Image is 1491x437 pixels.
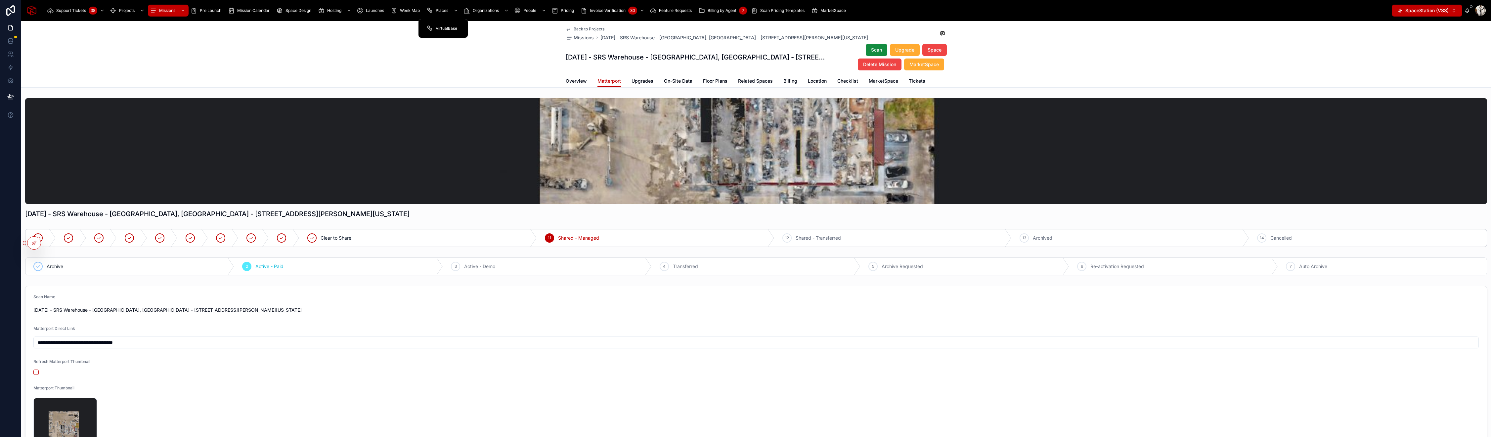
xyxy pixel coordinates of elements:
span: Space Design [285,8,311,13]
a: Overview [566,75,587,88]
a: Related Spaces [738,75,773,88]
span: Location [808,78,827,84]
span: Missions [574,34,594,41]
span: Support Tickets [56,8,86,13]
button: Space [922,44,947,56]
span: Scan [871,47,882,53]
span: Related Spaces [738,78,773,84]
button: Upgrade [890,44,920,56]
a: VirtualBase [422,22,464,34]
span: Organizations [473,8,499,13]
div: 7 [739,7,747,15]
button: Scan [866,44,887,56]
span: Matterport Direct Link [33,326,75,331]
h1: [DATE] - SRS Warehouse - [GEOGRAPHIC_DATA], [GEOGRAPHIC_DATA] - [STREET_ADDRESS][PERSON_NAME][US_... [25,209,410,218]
span: Pre Launch [200,8,221,13]
a: [DATE] - SRS Warehouse - [GEOGRAPHIC_DATA], [GEOGRAPHIC_DATA] - [STREET_ADDRESS][PERSON_NAME][US_... [600,34,868,41]
span: VirtualBase [436,26,457,31]
span: MarketSpace [820,8,846,13]
span: Transferred [673,263,698,270]
span: Billing by Agent [708,8,736,13]
h1: [DATE] - SRS Warehouse - [GEOGRAPHIC_DATA], [GEOGRAPHIC_DATA] - [STREET_ADDRESS][PERSON_NAME][US_... [566,53,825,62]
a: Support Tickets38 [45,5,108,17]
span: MarketSpace [909,61,939,68]
span: 6 [1081,264,1083,269]
a: Floor Plans [703,75,727,88]
span: Projects [119,8,135,13]
span: Active - Demo [464,263,495,270]
a: Checklist [837,75,858,88]
span: 5 [872,264,874,269]
span: 14 [1260,235,1264,241]
span: Delete Mission [863,61,896,68]
div: 30 [628,7,637,15]
a: People [512,5,549,17]
span: [DATE] - SRS Warehouse - [GEOGRAPHIC_DATA], [GEOGRAPHIC_DATA] - [STREET_ADDRESS][PERSON_NAME][US_... [33,307,1479,313]
span: Upgrade [895,47,914,53]
a: Mission Calendar [226,5,274,17]
span: Archive Requested [882,263,923,270]
span: Refresh Matterport Thumbnail [33,359,90,364]
span: Cancelled [1270,235,1292,241]
span: Re-activation Requested [1090,263,1144,270]
a: Tickets [909,75,925,88]
a: Pre Launch [189,5,226,17]
div: scrollable content [42,3,1392,18]
span: Mission Calendar [237,8,270,13]
span: Shared - Managed [558,235,599,241]
span: Back to Projects [574,26,604,32]
button: MarketSpace [904,59,944,70]
a: Matterport [597,75,621,88]
a: Organizations [461,5,512,17]
img: App logo [26,5,37,16]
a: Feature Requests [648,5,696,17]
span: Places [436,8,448,13]
a: Week Map [389,5,424,17]
span: Hosting [327,8,341,13]
a: Space Design [274,5,316,17]
span: Upgrades [632,78,653,84]
span: 4 [663,264,666,269]
div: 38 [89,7,97,15]
span: Invoice Verification [590,8,626,13]
span: SpaceStation (VSS) [1405,7,1449,14]
a: Upgrades [632,75,653,88]
span: 11 [548,235,551,241]
span: Shared - Transferred [796,235,841,241]
span: 3 [455,264,457,269]
a: Places [424,5,461,17]
button: Delete Mission [858,59,901,70]
span: Billing [783,78,797,84]
a: Billing [783,75,797,88]
span: Active - Paid [255,263,284,270]
span: MarketSpace [869,78,898,84]
span: 12 [785,235,789,241]
span: People [523,8,536,13]
span: Space [928,47,942,53]
span: Feature Requests [659,8,692,13]
a: Billing by Agent7 [696,5,749,17]
a: Location [808,75,827,88]
a: Projects [108,5,148,17]
span: Archived [1033,235,1052,241]
a: On-Site Data [664,75,692,88]
a: Scan Pricing Templates [749,5,809,17]
span: Scan Pricing Templates [760,8,805,13]
span: Archive [47,263,63,270]
a: MarketSpace [809,5,851,17]
a: Invoice Verification30 [579,5,648,17]
span: Launches [366,8,384,13]
span: 13 [1022,235,1026,241]
a: Missions [148,5,189,17]
span: Week Map [400,8,420,13]
a: Back to Projects [566,26,604,32]
span: Matterport [597,78,621,84]
span: Pricing [561,8,574,13]
span: Scan Name [33,294,55,299]
a: Hosting [316,5,355,17]
span: 2 [246,264,248,269]
span: Floor Plans [703,78,727,84]
a: Launches [355,5,389,17]
button: Select Button [1392,5,1462,17]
